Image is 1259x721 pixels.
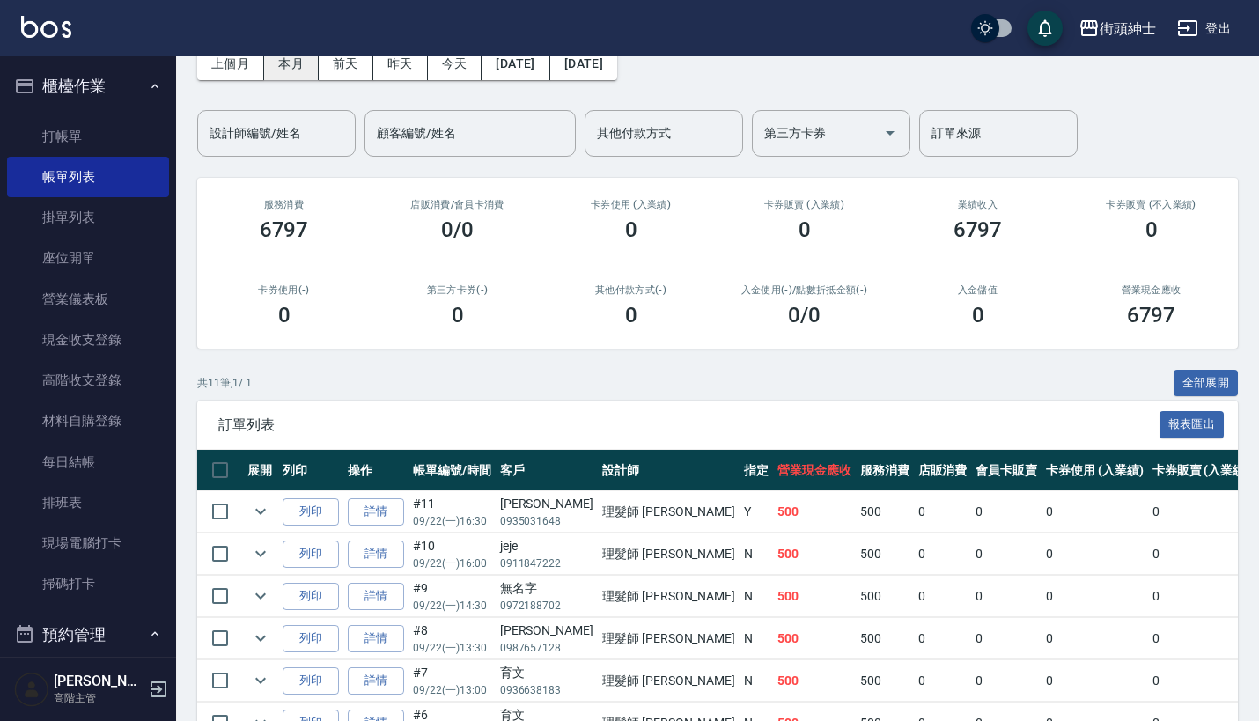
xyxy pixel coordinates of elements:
[247,667,274,694] button: expand row
[247,541,274,567] button: expand row
[740,660,773,702] td: N
[197,375,252,391] p: 共 11 筆, 1 / 1
[912,199,1043,210] h2: 業績收入
[773,533,856,575] td: 500
[598,533,740,575] td: 理髮師 [PERSON_NAME]
[1160,411,1225,438] button: 報表匯出
[1042,450,1148,491] th: 卡券使用 (入業績)
[500,664,593,682] div: 育文
[856,450,914,491] th: 服務消費
[7,401,169,441] a: 材料自購登錄
[260,217,309,242] h3: 6797
[625,303,637,327] h3: 0
[740,576,773,617] td: N
[1148,491,1255,533] td: 0
[218,416,1160,434] span: 訂單列表
[565,284,696,296] h2: 其他付款方式(-)
[409,576,496,617] td: #9
[283,498,339,526] button: 列印
[914,450,972,491] th: 店販消費
[500,537,593,555] div: jeje
[7,320,169,360] a: 現金收支登錄
[856,576,914,617] td: 500
[392,199,523,210] h2: 店販消費 /會員卡消費
[500,579,593,598] div: 無名字
[739,284,870,296] h2: 入金使用(-) /點數折抵金額(-)
[953,217,1003,242] h3: 6797
[278,303,291,327] h3: 0
[21,16,71,38] img: Logo
[1174,370,1239,397] button: 全部展開
[1170,12,1238,45] button: 登出
[971,618,1042,659] td: 0
[740,450,773,491] th: 指定
[7,563,169,604] a: 掃碼打卡
[856,533,914,575] td: 500
[7,523,169,563] a: 現場電腦打卡
[348,625,404,652] a: 詳情
[1086,199,1217,210] h2: 卡券販賣 (不入業績)
[972,303,984,327] h3: 0
[247,583,274,609] button: expand row
[413,513,491,529] p: 09/22 (一) 16:30
[283,583,339,610] button: 列印
[971,450,1042,491] th: 會員卡販賣
[876,119,904,147] button: Open
[283,541,339,568] button: 列印
[740,491,773,533] td: Y
[740,618,773,659] td: N
[7,63,169,109] button: 櫃檯作業
[773,660,856,702] td: 500
[452,303,464,327] h3: 0
[598,576,740,617] td: 理髮師 [PERSON_NAME]
[343,450,409,491] th: 操作
[912,284,1043,296] h2: 入金儲值
[218,199,350,210] h3: 服務消費
[1071,11,1163,47] button: 街頭紳士
[7,197,169,238] a: 掛單列表
[598,450,740,491] th: 設計師
[409,450,496,491] th: 帳單編號/時間
[409,533,496,575] td: #10
[247,498,274,525] button: expand row
[856,618,914,659] td: 500
[413,598,491,614] p: 09/22 (一) 14:30
[914,491,972,533] td: 0
[482,48,549,80] button: [DATE]
[971,533,1042,575] td: 0
[197,48,264,80] button: 上個月
[7,116,169,157] a: 打帳單
[7,612,169,658] button: 預約管理
[500,555,593,571] p: 0911847222
[278,450,343,491] th: 列印
[500,622,593,640] div: [PERSON_NAME]
[319,48,373,80] button: 前天
[1148,576,1255,617] td: 0
[500,513,593,529] p: 0935031648
[773,576,856,617] td: 500
[7,482,169,523] a: 排班表
[1148,533,1255,575] td: 0
[1148,660,1255,702] td: 0
[264,48,319,80] button: 本月
[1086,284,1217,296] h2: 營業現金應收
[54,673,144,690] h5: [PERSON_NAME]
[565,199,696,210] h2: 卡券使用 (入業績)
[914,533,972,575] td: 0
[348,541,404,568] a: 詳情
[441,217,474,242] h3: 0/0
[1042,660,1148,702] td: 0
[550,48,617,80] button: [DATE]
[625,217,637,242] h3: 0
[740,533,773,575] td: N
[373,48,428,80] button: 昨天
[856,660,914,702] td: 500
[413,682,491,698] p: 09/22 (一) 13:00
[1042,618,1148,659] td: 0
[413,640,491,656] p: 09/22 (一) 13:30
[799,217,811,242] h3: 0
[409,491,496,533] td: #11
[14,672,49,707] img: Person
[7,279,169,320] a: 營業儀表板
[243,450,278,491] th: 展開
